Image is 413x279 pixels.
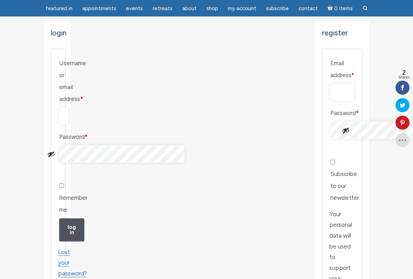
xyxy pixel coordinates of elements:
[262,2,293,15] a: Subscribe
[41,2,77,15] a: featured in
[122,2,147,15] a: Events
[266,5,289,12] span: Subscribe
[342,127,350,134] button: Show password
[224,2,260,15] a: My Account
[294,2,322,15] a: Contact
[330,170,359,201] span: Subscribe to our newsletter
[47,150,55,158] button: Show password
[330,107,354,119] label: Password
[334,6,353,11] span: 0 items
[328,5,334,12] i: Cart
[178,2,201,15] a: About
[322,29,362,37] h2: Register
[45,5,72,12] span: featured in
[51,29,64,37] h2: Login
[82,5,116,12] span: Appointments
[58,249,87,277] a: Lost your password?
[206,5,218,12] span: Shop
[59,183,64,188] input: Remember me
[228,5,256,12] span: My Account
[202,2,222,15] a: Shop
[323,1,357,15] a: Cart0 items
[78,2,120,15] a: Appointments
[148,2,177,15] a: Retreats
[330,57,354,81] label: Email address
[182,5,197,12] span: About
[153,5,173,12] span: Retreats
[126,5,143,12] span: Events
[59,218,84,241] button: Log in
[398,76,409,79] span: Shares
[330,160,335,164] input: Subscribe to our newsletter
[299,5,318,12] span: Contact
[59,194,87,213] span: Remember me
[398,69,409,76] span: 2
